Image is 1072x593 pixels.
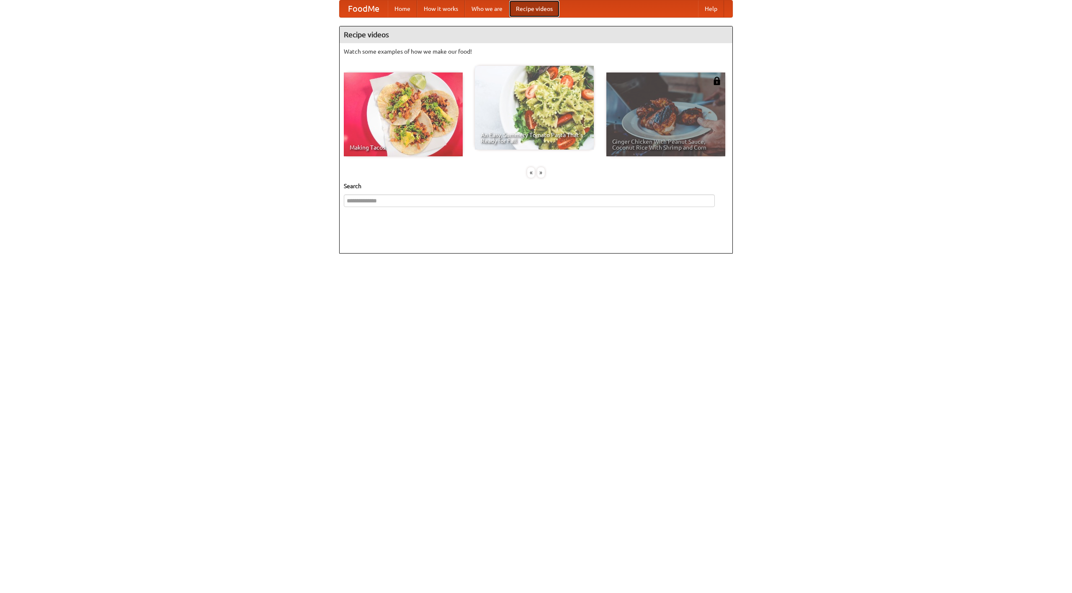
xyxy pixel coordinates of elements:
div: » [537,167,545,178]
a: Who we are [465,0,509,17]
h5: Search [344,182,728,190]
a: Making Tacos [344,73,463,156]
a: Recipe videos [509,0,559,17]
a: FoodMe [340,0,388,17]
a: Home [388,0,417,17]
p: Watch some examples of how we make our food! [344,47,728,56]
a: An Easy, Summery Tomato Pasta That's Ready for Fall [475,66,594,150]
h4: Recipe videos [340,26,732,43]
a: Help [698,0,724,17]
img: 483408.png [713,77,721,85]
div: « [527,167,535,178]
span: Making Tacos [350,145,457,150]
span: An Easy, Summery Tomato Pasta That's Ready for Fall [481,132,588,144]
a: How it works [417,0,465,17]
